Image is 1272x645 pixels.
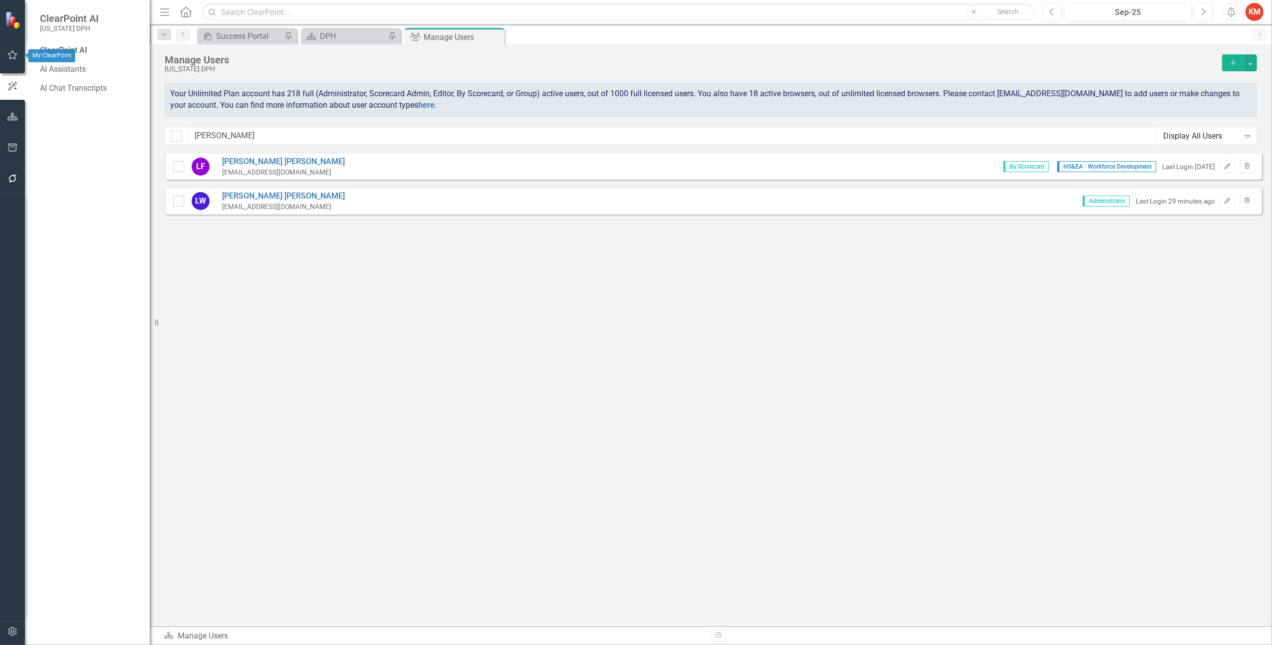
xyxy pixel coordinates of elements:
a: here [418,100,435,110]
span: HS&EA - Workforce Development [1057,161,1156,172]
div: [US_STATE] DPH [165,65,1217,73]
a: AI Assistants [40,64,140,75]
div: Manage Users [424,31,502,43]
a: DPH [303,30,386,42]
input: Filter Users... [188,127,1157,145]
div: Manage Users [165,54,1217,65]
div: Last Login 29 minutes ago [1136,197,1215,206]
input: Search ClearPoint... [202,3,1035,21]
small: [US_STATE] DPH [40,24,99,32]
span: Administrator [1083,196,1130,207]
div: [EMAIL_ADDRESS][DOMAIN_NAME] [222,168,345,177]
div: LF [192,158,210,176]
a: [PERSON_NAME] [PERSON_NAME] [222,191,345,202]
div: Display All Users [1163,130,1240,142]
div: Last Login [DATE] [1162,162,1215,172]
span: ClearPoint AI [40,12,99,24]
div: Manage Users [164,631,704,642]
button: Search [983,5,1033,19]
button: KM [1246,3,1264,21]
span: Your Unlimited Plan account has 218 full (Administrator, Scorecard Admin, Editor, By Scorecard, o... [170,89,1240,110]
div: ClearPoint AI [40,45,140,56]
div: Sep-25 [1068,6,1188,18]
div: My ClearPoint [28,49,75,62]
div: [EMAIL_ADDRESS][DOMAIN_NAME] [222,202,345,212]
a: AI Chat Transcripts [40,83,140,94]
button: Sep-25 [1064,3,1192,21]
span: Search [998,7,1019,15]
span: By Scorecard [1004,161,1049,172]
div: DPH [320,30,386,42]
a: Success Portal [200,30,282,42]
div: Success Portal [216,30,282,42]
a: [PERSON_NAME] [PERSON_NAME] [222,156,345,168]
div: LW [192,192,210,210]
img: ClearPoint Strategy [4,10,23,29]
